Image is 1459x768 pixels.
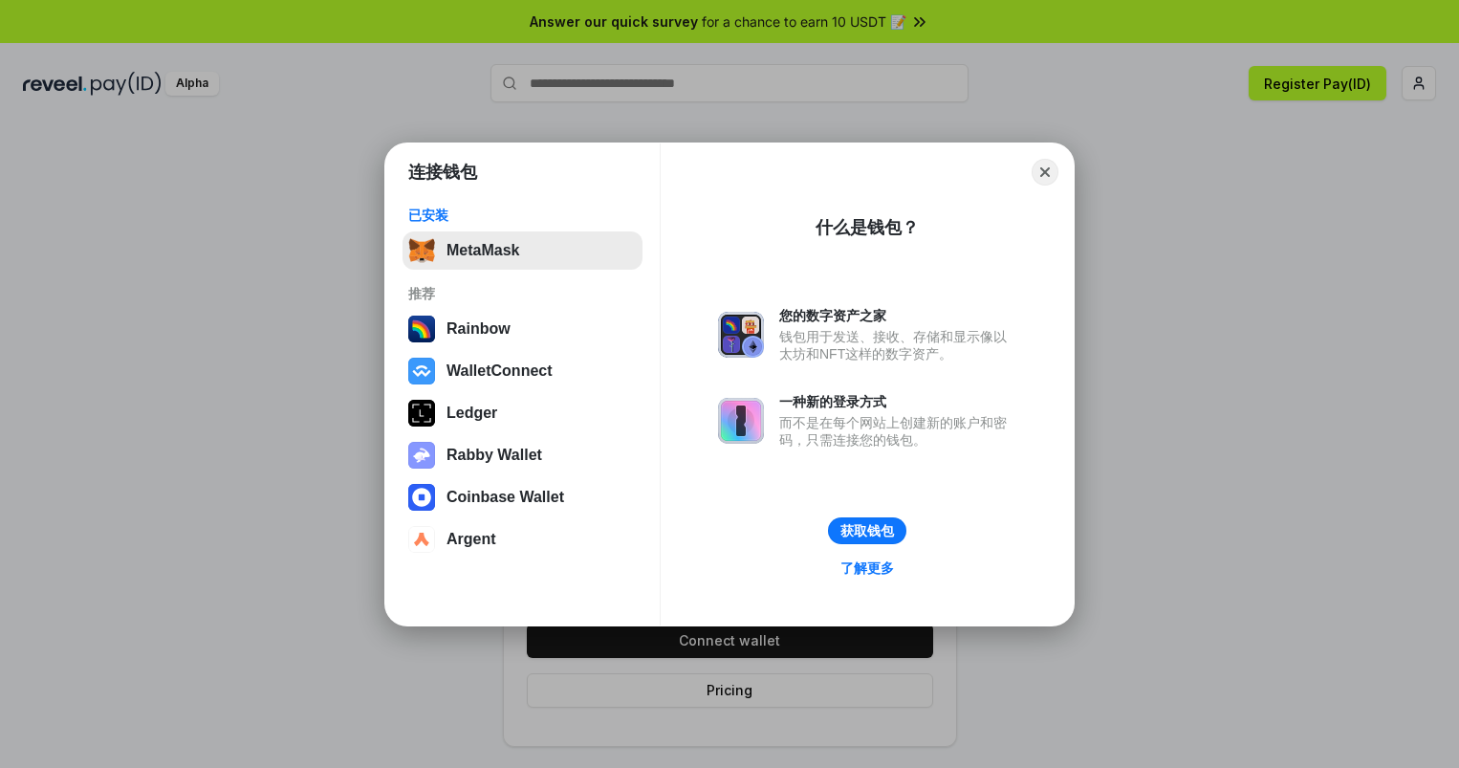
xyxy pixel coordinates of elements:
div: Rabby Wallet [446,447,542,464]
img: svg+xml,%3Csvg%20width%3D%22120%22%20height%3D%22120%22%20viewBox%3D%220%200%20120%20120%22%20fil... [408,316,435,342]
div: 而不是在每个网站上创建新的账户和密码，只需连接您的钱包。 [779,414,1016,449]
button: MetaMask [403,231,642,270]
img: svg+xml,%3Csvg%20xmlns%3D%22http%3A%2F%2Fwww.w3.org%2F2000%2Fsvg%22%20fill%3D%22none%22%20viewBox... [718,312,764,358]
div: 已安装 [408,207,637,224]
div: 一种新的登录方式 [779,393,1016,410]
img: svg+xml,%3Csvg%20width%3D%2228%22%20height%3D%2228%22%20viewBox%3D%220%200%2028%2028%22%20fill%3D... [408,526,435,553]
img: svg+xml,%3Csvg%20xmlns%3D%22http%3A%2F%2Fwww.w3.org%2F2000%2Fsvg%22%20fill%3D%22none%22%20viewBox... [408,442,435,469]
div: 钱包用于发送、接收、存储和显示像以太坊和NFT这样的数字资产。 [779,328,1016,362]
div: WalletConnect [446,362,553,380]
button: WalletConnect [403,352,642,390]
button: 获取钱包 [828,517,906,544]
div: Ledger [446,405,497,422]
div: Argent [446,531,496,548]
img: svg+xml,%3Csvg%20width%3D%2228%22%20height%3D%2228%22%20viewBox%3D%220%200%2028%2028%22%20fill%3D... [408,358,435,384]
div: Rainbow [446,320,511,338]
button: Argent [403,520,642,559]
button: Ledger [403,394,642,432]
div: 什么是钱包？ [816,216,919,239]
div: Coinbase Wallet [446,489,564,506]
a: 了解更多 [829,556,905,581]
img: svg+xml,%3Csvg%20xmlns%3D%22http%3A%2F%2Fwww.w3.org%2F2000%2Fsvg%22%20fill%3D%22none%22%20viewBox... [718,398,764,444]
img: svg+xml,%3Csvg%20xmlns%3D%22http%3A%2F%2Fwww.w3.org%2F2000%2Fsvg%22%20width%3D%2228%22%20height%3... [408,400,435,427]
button: Rainbow [403,310,642,348]
div: 获取钱包 [840,522,894,539]
div: 推荐 [408,285,637,302]
div: MetaMask [446,242,519,259]
div: 您的数字资产之家 [779,307,1016,324]
button: Coinbase Wallet [403,478,642,516]
h1: 连接钱包 [408,161,477,184]
div: 了解更多 [840,560,894,577]
button: Rabby Wallet [403,436,642,474]
img: svg+xml,%3Csvg%20width%3D%2228%22%20height%3D%2228%22%20viewBox%3D%220%200%2028%2028%22%20fill%3D... [408,484,435,511]
button: Close [1032,159,1058,186]
img: svg+xml,%3Csvg%20fill%3D%22none%22%20height%3D%2233%22%20viewBox%3D%220%200%2035%2033%22%20width%... [408,237,435,264]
